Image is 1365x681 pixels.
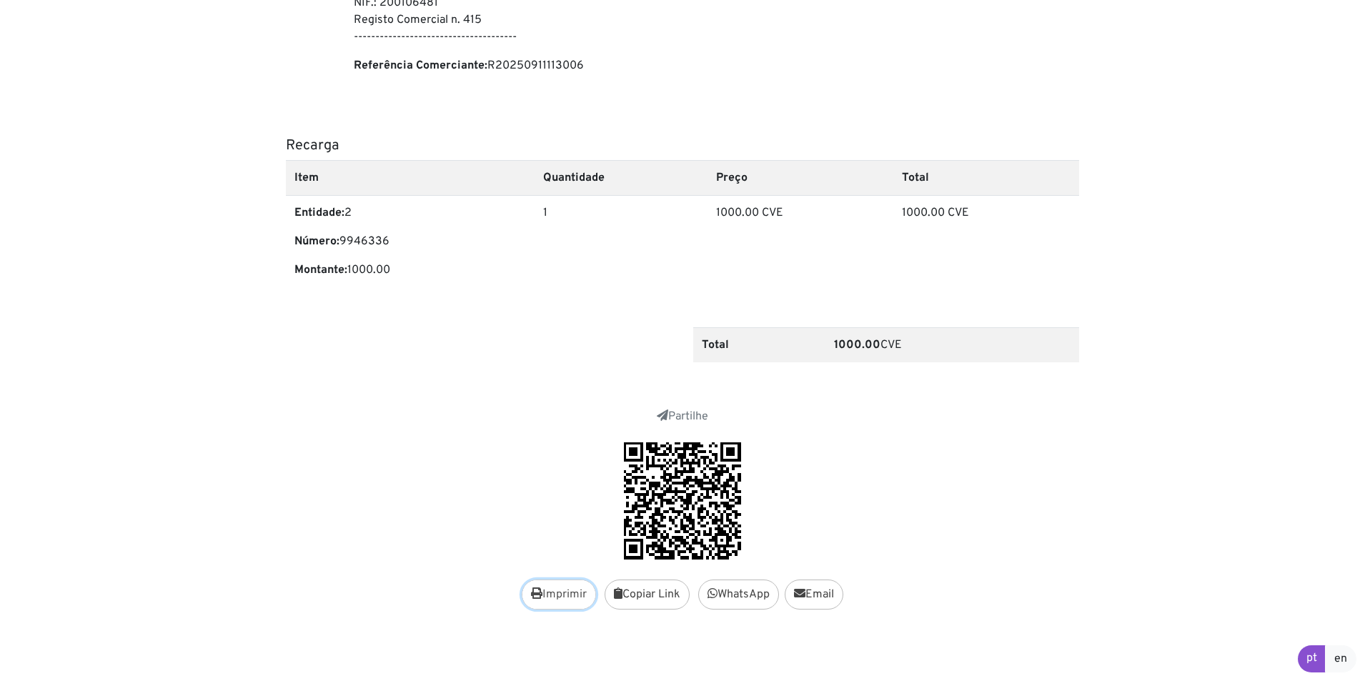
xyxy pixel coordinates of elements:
td: 1000.00 CVE [708,195,893,299]
th: Preço [708,160,893,195]
th: Total [893,160,1079,195]
p: R20250911113006 [354,57,672,74]
td: 1 [535,195,708,299]
a: en [1325,645,1356,672]
td: CVE [825,327,1079,362]
button: Copiar Link [605,580,690,610]
td: 1000.00 CVE [893,195,1079,299]
a: Partilhe [657,409,708,424]
b: Entidade: [294,206,344,220]
a: pt [1298,645,1326,672]
p: 9946336 [294,233,526,250]
b: Montante: [294,263,347,277]
a: Email [785,580,843,610]
th: Item [286,160,535,195]
b: Número: [294,234,339,249]
b: 1000.00 [834,338,880,352]
p: 2 [294,204,526,222]
a: WhatsApp [698,580,779,610]
p: 1000.00 [294,262,526,279]
th: Quantidade [535,160,708,195]
button: Imprimir [522,580,596,610]
th: Total [693,327,825,362]
img: 8Qmf3bAAAABklEQVQDAPZ73jUEw4kWAAAAAElFTkSuQmCC [624,442,741,560]
b: Referência Comerciante: [354,59,487,73]
h5: Recarga [286,137,1079,154]
div: https://faxi.online/receipt/2025091111300621/SbAj [286,442,1079,560]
